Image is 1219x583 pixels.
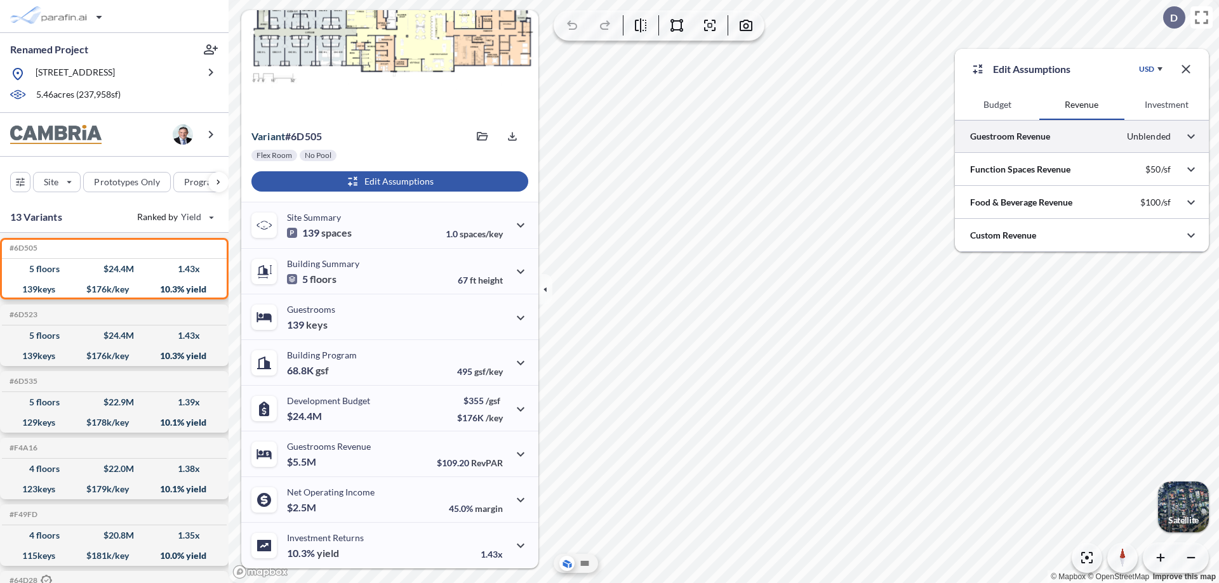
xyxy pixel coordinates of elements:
p: $176K [457,412,503,423]
p: 45.0% [449,503,503,514]
p: 67 [458,275,503,285]
p: Site [44,176,58,188]
p: Site Summary [287,212,341,223]
p: 5 [287,273,336,285]
span: spaces/key [460,228,503,239]
p: No Pool [305,150,331,160]
p: $50/sf [1145,164,1171,175]
span: margin [475,503,503,514]
h5: Click to copy the code [7,244,37,252]
span: Variant [251,130,285,142]
button: Aerial View [559,556,575,571]
span: keys [306,318,328,331]
h5: Click to copy the code [7,510,37,519]
p: Edit Assumptions [993,62,1070,77]
img: Switcher Image [1158,481,1209,532]
p: Custom Revenue [970,229,1036,242]
p: 13 Variants [10,209,62,225]
p: 1.0 [446,228,503,239]
button: Site Plan [577,556,592,571]
p: Development Budget [287,395,370,406]
p: $355 [457,395,503,406]
button: Revenue [1039,89,1124,120]
span: floors [310,273,336,285]
p: $109.20 [437,457,503,468]
p: Prototypes Only [94,176,160,188]
span: ft [470,275,476,285]
p: Program [184,176,220,188]
p: # 6d505 [251,130,322,143]
p: Food & Beverage Revenue [970,196,1072,209]
p: Satellite [1168,515,1199,525]
span: gsf [316,364,329,377]
h5: Click to copy the code [7,443,37,452]
p: 495 [457,366,503,377]
img: BrandImage [10,125,102,145]
p: $2.5M [287,501,318,514]
span: /gsf [486,395,500,406]
span: yield [317,547,339,560]
p: 5.46 acres ( 237,958 sf) [36,88,121,102]
span: spaces [321,226,352,239]
button: Prototypes Only [83,172,171,192]
p: 1.43x [481,549,503,560]
p: $5.5M [287,455,318,468]
p: Function Spaces Revenue [970,163,1070,176]
div: USD [1139,64,1154,74]
p: Net Operating Income [287,487,375,497]
a: Mapbox homepage [232,565,288,579]
button: Investment [1124,89,1209,120]
p: Investment Returns [287,532,364,543]
button: Program [173,172,242,192]
p: $100/sf [1140,197,1171,208]
button: Ranked by Yield [127,207,222,227]
p: Flex Room [256,150,292,160]
button: Budget [955,89,1039,120]
a: Improve this map [1153,572,1216,581]
p: $24.4M [287,410,324,423]
p: Guestrooms Revenue [287,441,371,452]
p: 139 [287,318,328,331]
img: user logo [173,124,193,145]
p: Guestrooms [287,304,335,315]
h5: Click to copy the code [7,377,37,386]
p: 68.8K [287,364,329,377]
span: /key [486,412,503,423]
p: Building Summary [287,258,359,269]
p: D [1170,12,1178,23]
a: Mapbox [1051,572,1086,581]
button: Edit Assumptions [251,171,528,192]
button: Switcher ImageSatellite [1158,481,1209,532]
button: Site [33,172,81,192]
a: OpenStreetMap [1088,572,1149,581]
p: Renamed Project [10,43,88,56]
p: Building Program [287,350,357,360]
p: [STREET_ADDRESS] [36,66,115,82]
p: 10.3% [287,547,339,560]
p: 139 [287,226,352,239]
h5: Click to copy the code [7,310,37,319]
span: gsf/key [474,366,503,377]
span: Yield [181,211,202,223]
span: height [478,275,503,285]
span: RevPAR [471,457,503,468]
